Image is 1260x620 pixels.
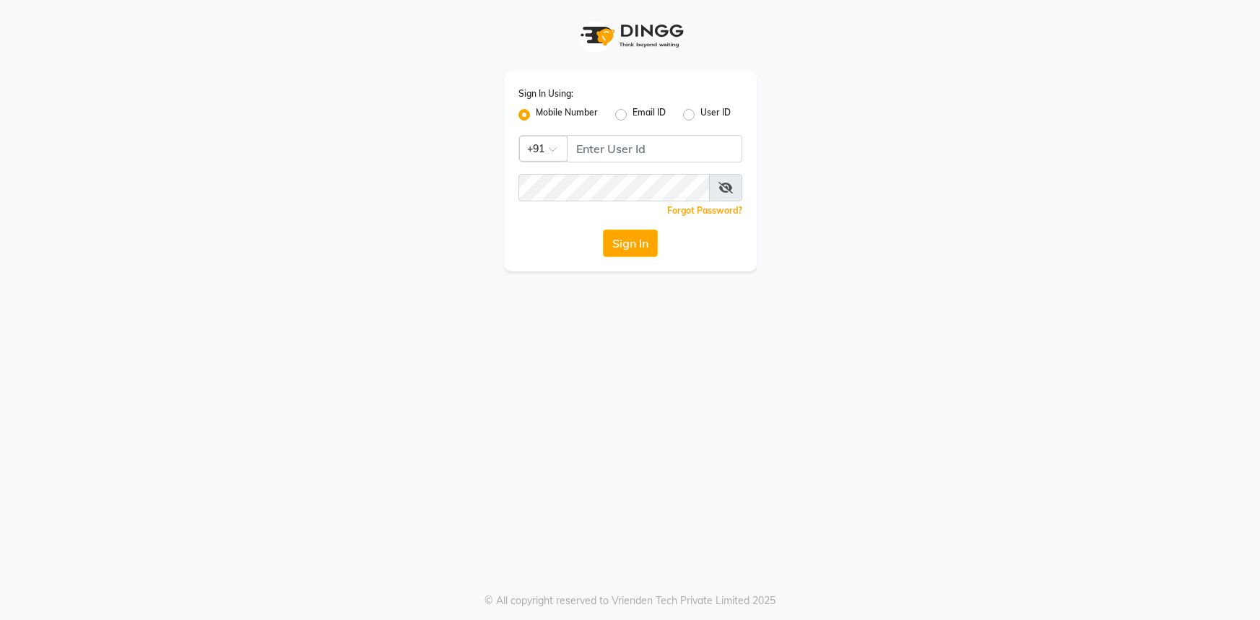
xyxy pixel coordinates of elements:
[633,106,666,123] label: Email ID
[518,87,573,100] label: Sign In Using:
[567,135,742,162] input: Username
[518,174,710,201] input: Username
[536,106,598,123] label: Mobile Number
[573,14,688,57] img: logo1.svg
[603,230,658,257] button: Sign In
[700,106,731,123] label: User ID
[667,205,742,216] a: Forgot Password?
